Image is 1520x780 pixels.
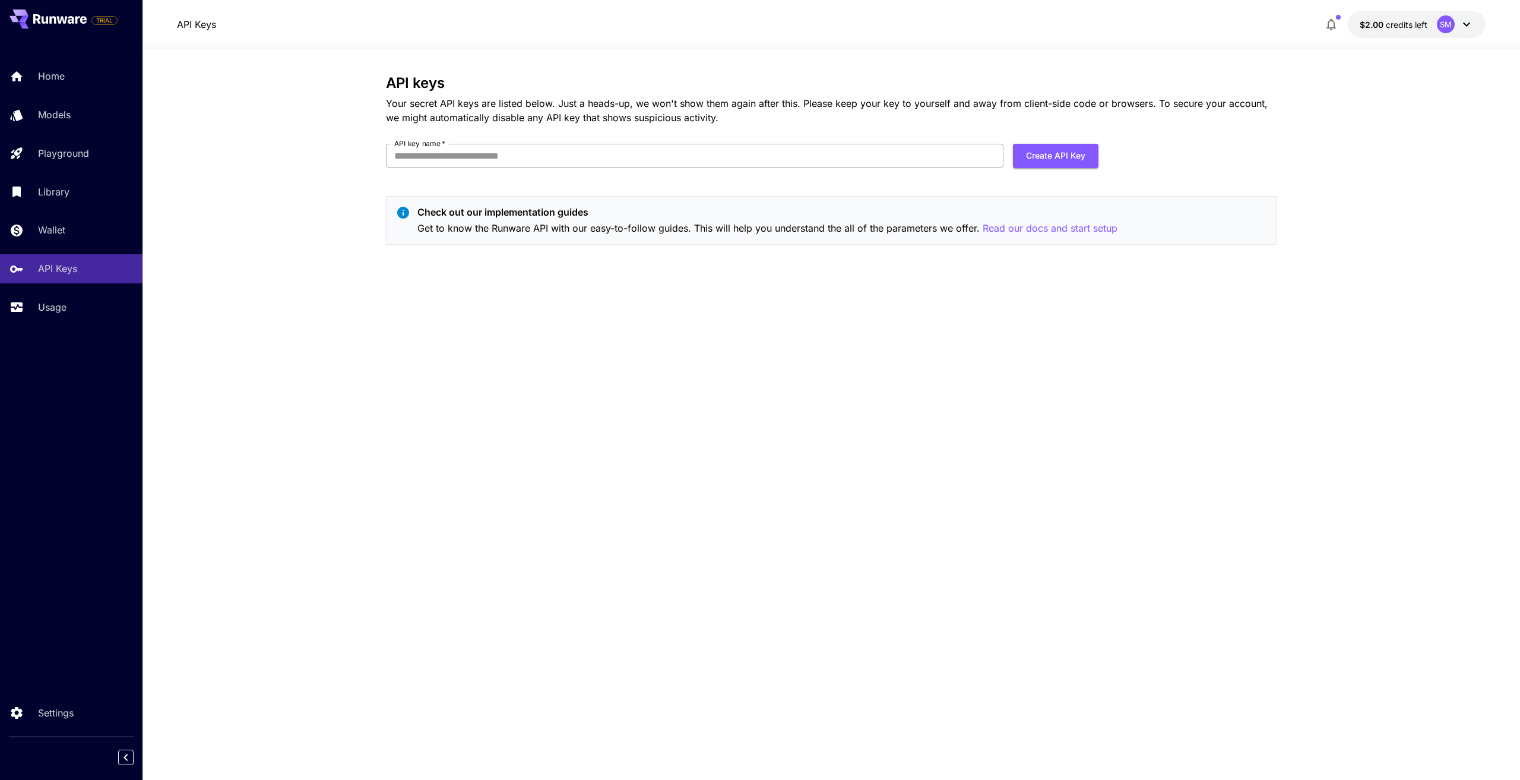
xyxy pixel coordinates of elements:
p: Check out our implementation guides [417,205,1117,219]
p: Wallet [38,223,65,237]
button: $2.00SM [1348,11,1486,38]
span: Add your payment card to enable full platform functionality. [91,13,118,27]
p: Settings [38,706,74,720]
button: Read our docs and start setup [983,221,1117,236]
p: Get to know the Runware API with our easy-to-follow guides. This will help you understand the all... [417,221,1117,236]
button: Collapse sidebar [118,750,134,765]
p: Library [38,185,69,199]
div: Collapse sidebar [127,747,142,768]
label: API key name [394,138,445,149]
span: TRIAL [92,16,117,25]
div: $2.00 [1360,18,1427,31]
p: Models [38,108,71,122]
p: Playground [38,146,89,160]
p: API Keys [38,261,77,276]
a: API Keys [177,17,216,31]
span: $2.00 [1360,20,1386,30]
nav: breadcrumb [177,17,216,31]
span: credits left [1386,20,1427,30]
h3: API keys [386,75,1277,91]
div: SM [1437,15,1455,33]
button: Create API Key [1013,144,1098,168]
p: Your secret API keys are listed below. Just a heads-up, we won't show them again after this. Plea... [386,96,1277,125]
p: Home [38,69,65,83]
p: Usage [38,300,66,314]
